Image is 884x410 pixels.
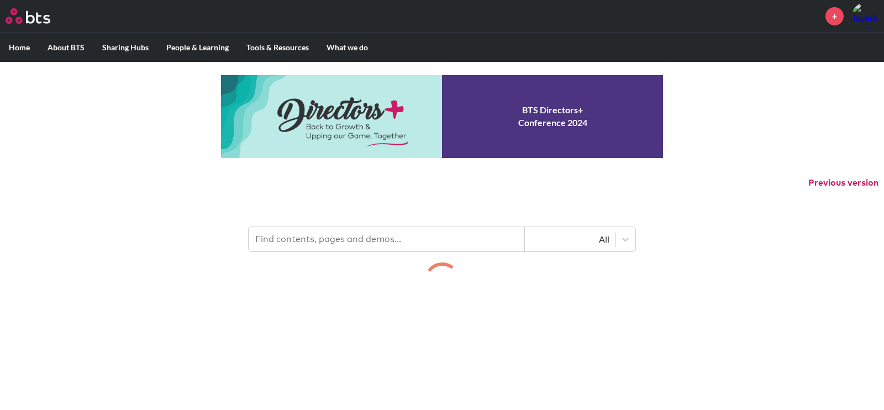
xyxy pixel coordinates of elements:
[93,33,157,62] label: Sharing Hubs
[238,33,318,62] label: Tools & Resources
[530,233,609,245] div: All
[221,75,663,158] a: Conference 2024
[318,33,377,62] label: What we do
[852,3,878,29] a: Profile
[249,227,525,251] input: Find contents, pages and demos...
[6,8,71,24] a: Go home
[6,8,50,24] img: BTS Logo
[808,177,878,189] button: Previous version
[39,33,93,62] label: About BTS
[157,33,238,62] label: People & Learning
[825,7,844,25] a: +
[852,3,878,29] img: Jayesh Bhatt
